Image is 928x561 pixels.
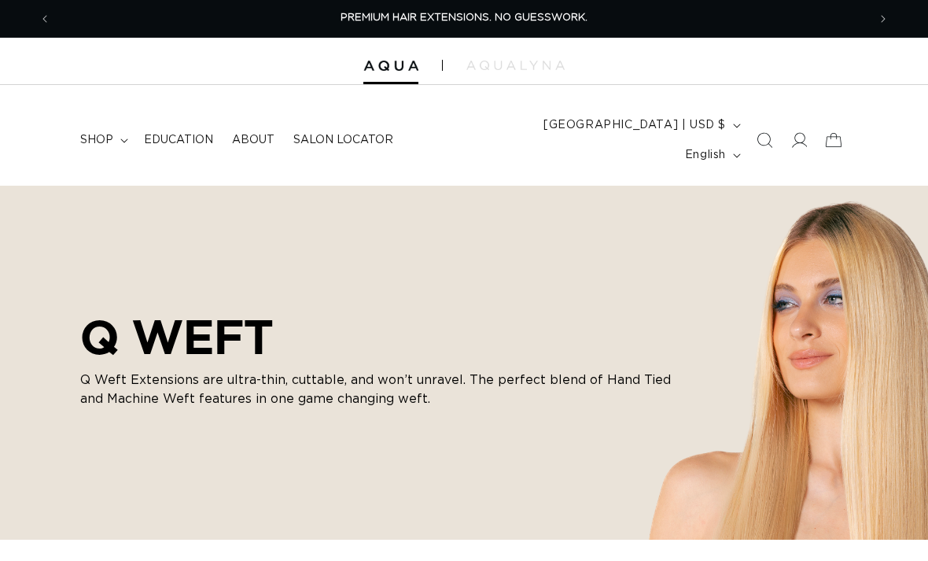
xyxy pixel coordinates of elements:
span: Education [144,133,213,147]
summary: shop [71,124,134,157]
h2: Q WEFT [80,309,678,364]
img: aqualyna.com [466,61,565,70]
button: Next announcement [866,4,900,34]
a: Education [134,124,223,157]
span: Salon Locator [293,133,393,147]
span: [GEOGRAPHIC_DATA] | USD $ [543,117,726,134]
span: shop [80,133,113,147]
button: English [676,140,747,170]
button: [GEOGRAPHIC_DATA] | USD $ [534,110,747,140]
a: About [223,124,284,157]
summary: Search [747,123,782,157]
span: English [685,147,726,164]
span: PREMIUM HAIR EXTENSIONS. NO GUESSWORK. [341,13,587,23]
img: Aqua Hair Extensions [363,61,418,72]
a: Salon Locator [284,124,403,157]
span: About [232,133,274,147]
p: Q Weft Extensions are ultra-thin, cuttable, and won’t unravel. The perfect blend of Hand Tied and... [80,371,678,408]
button: Previous announcement [28,4,62,34]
